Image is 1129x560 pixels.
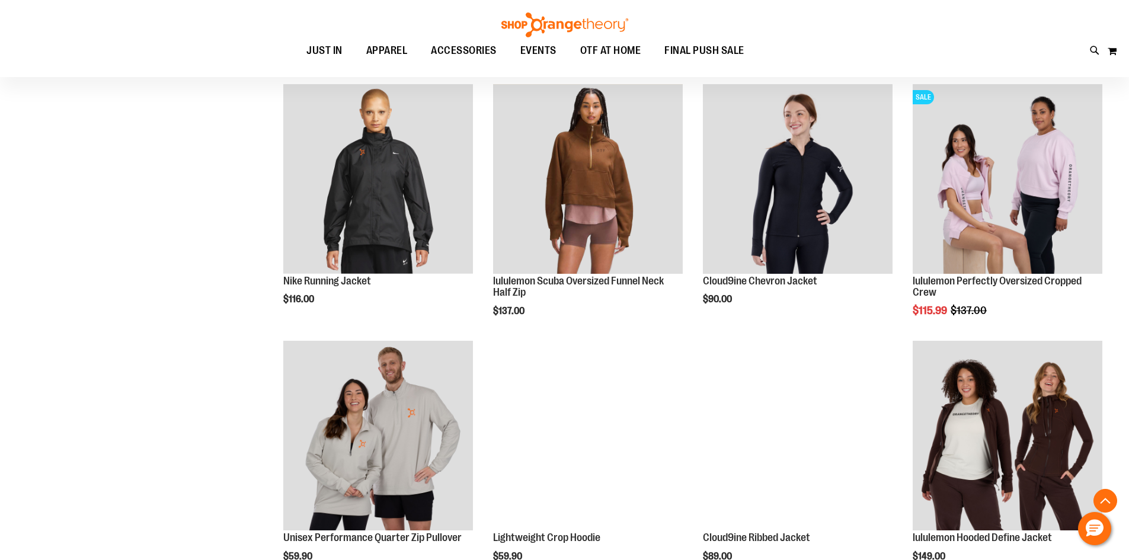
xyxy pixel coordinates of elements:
[493,84,683,276] a: lululemon Scuba Oversized Funnel Neck Half Zip
[913,305,949,316] span: $115.99
[913,532,1052,543] a: lululemon Hooded Define Jacket
[295,37,354,65] a: JUST IN
[907,78,1108,347] div: product
[493,532,600,543] a: Lightweight Crop Hoodie
[520,37,556,64] span: EVENTS
[493,341,683,532] a: Lightweight Crop Hoodie
[703,275,817,287] a: Cloud9ine Chevron Jacket
[913,341,1102,530] img: Main view of 2024 Convention lululemon Hooded Define Jacket
[697,78,898,335] div: product
[703,341,893,530] img: Cloud9ine Ribbed Jacket
[913,275,1082,299] a: lululemon Perfectly Oversized Cropped Crew
[283,294,316,305] span: $116.00
[283,84,473,274] img: Nike Running Jacket
[487,78,689,347] div: product
[580,37,641,64] span: OTF AT HOME
[419,37,508,65] a: ACCESSORIES
[493,306,526,316] span: $137.00
[568,37,653,65] a: OTF AT HOME
[283,532,462,543] a: Unisex Performance Quarter Zip Pullover
[283,84,473,276] a: Nike Running Jacket
[277,78,479,335] div: product
[500,12,630,37] img: Shop Orangetheory
[703,294,734,305] span: $90.00
[283,275,371,287] a: Nike Running Jacket
[1078,512,1111,545] button: Hello, have a question? Let’s chat.
[306,37,343,64] span: JUST IN
[283,341,473,530] img: Unisex Performance Quarter Zip Pullover
[703,532,810,543] a: Cloud9ine Ribbed Jacket
[1093,489,1117,513] button: Back To Top
[913,84,1102,276] a: lululemon Perfectly Oversized Cropped CrewSALE
[913,84,1102,274] img: lululemon Perfectly Oversized Cropped Crew
[493,275,664,299] a: lululemon Scuba Oversized Funnel Neck Half Zip
[951,305,989,316] span: $137.00
[493,84,683,274] img: lululemon Scuba Oversized Funnel Neck Half Zip
[354,37,420,64] a: APPAREL
[664,37,744,64] span: FINAL PUSH SALE
[703,84,893,274] img: Cloud9ine Chevron Jacket
[653,37,756,65] a: FINAL PUSH SALE
[493,341,683,530] img: Lightweight Crop Hoodie
[913,341,1102,532] a: Main view of 2024 Convention lululemon Hooded Define Jacket
[431,37,497,64] span: ACCESSORIES
[703,341,893,532] a: Cloud9ine Ribbed Jacket
[703,84,893,276] a: Cloud9ine Chevron Jacket
[913,90,934,104] span: SALE
[366,37,408,64] span: APPAREL
[283,341,473,532] a: Unisex Performance Quarter Zip Pullover
[508,37,568,65] a: EVENTS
